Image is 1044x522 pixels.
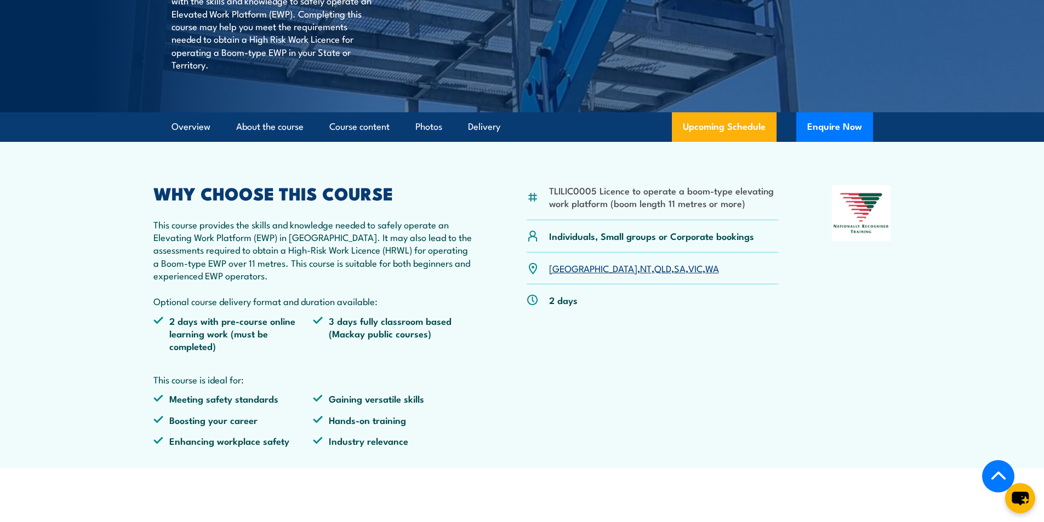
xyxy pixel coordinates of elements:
p: This course is ideal for: [153,373,473,386]
a: WA [705,261,719,274]
li: 3 days fully classroom based (Mackay public courses) [313,314,473,353]
li: Meeting safety standards [153,392,313,405]
a: QLD [654,261,671,274]
li: TLILIC0005 Licence to operate a boom-type elevating work platform (boom length 11 metres or more) [549,184,779,210]
p: , , , , , [549,262,719,274]
a: Upcoming Schedule [672,112,777,142]
a: Overview [172,112,210,141]
li: Boosting your career [153,414,313,426]
li: Hands-on training [313,414,473,426]
img: Nationally Recognised Training logo. [832,185,891,241]
a: SA [674,261,686,274]
a: VIC [688,261,703,274]
a: Course content [329,112,390,141]
p: Individuals, Small groups or Corporate bookings [549,230,754,242]
h2: WHY CHOOSE THIS COURSE [153,185,473,200]
button: chat-button [1005,483,1035,513]
a: NT [640,261,652,274]
a: [GEOGRAPHIC_DATA] [549,261,637,274]
a: About the course [236,112,304,141]
li: Gaining versatile skills [313,392,473,405]
p: This course provides the skills and knowledge needed to safely operate an Elevating Work Platform... [153,218,473,308]
li: Enhancing workplace safety [153,434,313,447]
a: Photos [415,112,442,141]
li: Industry relevance [313,434,473,447]
button: Enquire Now [796,112,873,142]
a: Delivery [468,112,500,141]
li: 2 days with pre-course online learning work (must be completed) [153,314,313,353]
p: 2 days [549,294,578,306]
